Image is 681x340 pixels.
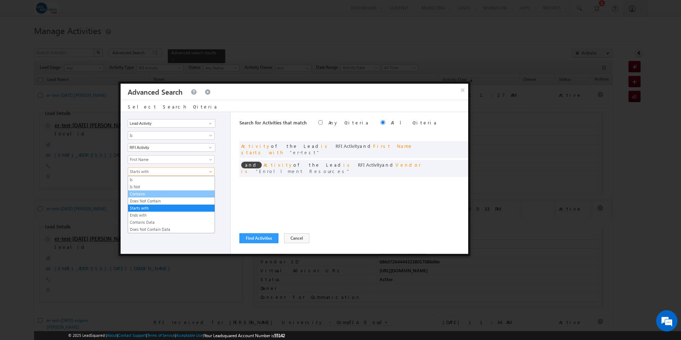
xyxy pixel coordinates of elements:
a: About [107,333,117,338]
span: Starts with [128,168,205,175]
span: 55142 [274,333,285,338]
a: Ends with [128,212,215,218]
a: Show All Items [205,144,214,151]
button: Find Activities [239,233,278,243]
span: Vendor [395,162,421,168]
input: Type to Search [128,143,215,152]
a: Contains [128,191,215,197]
a: Does Not Contain [128,198,215,204]
span: of the Lead and [241,143,413,155]
span: RFI Activity [358,162,382,168]
label: Any Criteria [328,119,369,126]
a: Contact Support [118,333,146,338]
span: and [241,162,262,168]
span: of the Lead and [241,162,421,174]
span: Select Search Criteria [128,104,218,110]
span: Enrollment Resources [256,168,350,174]
label: All Criteria [391,119,437,126]
em: Start Chat [96,218,129,228]
div: Minimize live chat window [116,4,133,21]
span: First Name [373,143,413,149]
span: is [241,168,250,174]
span: RFI Activity [336,143,360,149]
span: Activity [264,162,293,168]
ul: Starts with [128,176,215,233]
a: First Name [128,155,215,164]
a: Does Not Contain Data [128,226,215,233]
span: Is [128,132,205,139]
a: Acceptable Use [176,333,203,338]
a: Starts with [128,205,215,211]
img: d_60004797649_company_0_60004797649 [12,37,30,46]
span: Your Leadsquared Account Number is [204,333,285,338]
input: Type to Search [128,119,215,128]
button: Cancel [284,233,309,243]
span: © 2025 LeadSquared | | | | | [68,332,285,339]
h3: Advanced Search [128,84,183,100]
span: is [321,143,330,149]
a: Is Not [128,184,215,190]
span: First Name [128,156,205,163]
a: Is [128,177,215,183]
span: er-test [290,149,320,155]
a: Contains Data [128,219,215,225]
a: Terms of Service [147,333,175,338]
textarea: Type your message and hit 'Enter' [9,66,129,212]
span: Activity [241,143,271,149]
button: × [457,84,469,96]
div: Chat with us now [37,37,119,46]
span: starts with [241,149,284,155]
span: Search for Activities that match [239,119,307,126]
a: Starts with [128,167,215,176]
span: is [343,162,352,168]
a: Show All Items [205,120,214,127]
a: Is [128,131,215,140]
